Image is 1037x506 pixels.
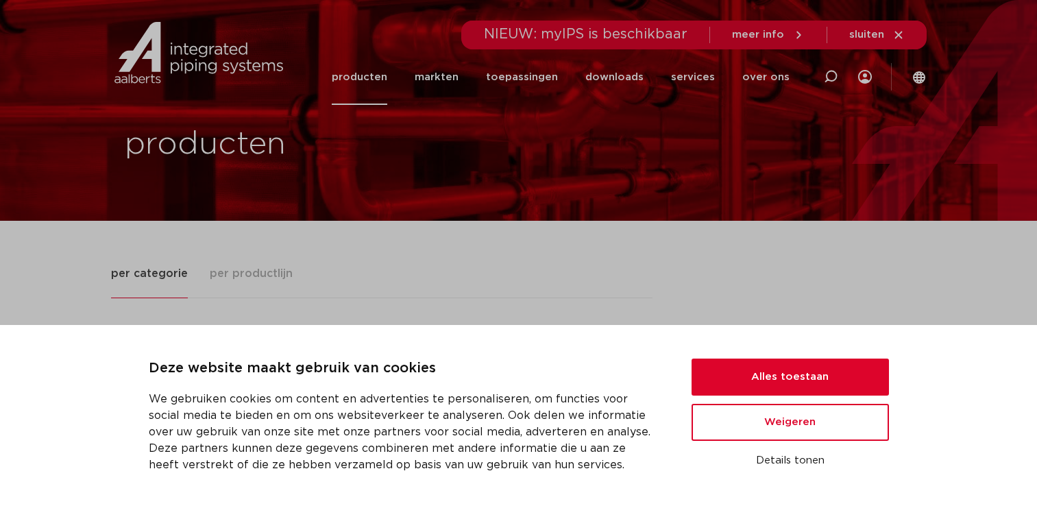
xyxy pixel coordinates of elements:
[332,49,790,105] nav: Menu
[732,29,784,40] span: meer info
[858,49,872,105] div: my IPS
[332,49,387,105] a: producten
[742,49,790,105] a: over ons
[849,29,905,41] a: sluiten
[111,265,188,282] span: per categorie
[210,265,293,282] span: per productlijn
[692,449,889,472] button: Details tonen
[125,123,512,167] h1: producten
[415,49,459,105] a: markten
[149,391,659,473] p: We gebruiken cookies om content en advertenties te personaliseren, om functies voor social media ...
[486,49,558,105] a: toepassingen
[484,27,687,41] span: NIEUW: myIPS is beschikbaar
[149,358,659,380] p: Deze website maakt gebruik van cookies
[692,404,889,441] button: Weigeren
[849,29,884,40] span: sluiten
[692,359,889,396] button: Alles toestaan
[585,49,644,105] a: downloads
[732,29,805,41] a: meer info
[671,49,715,105] a: services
